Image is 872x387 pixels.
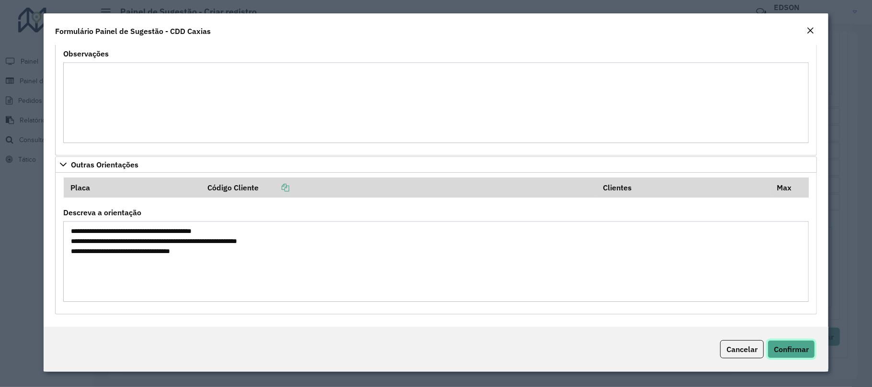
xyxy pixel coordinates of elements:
button: Close [804,25,817,37]
th: Max [770,177,809,198]
button: Confirmar [768,340,815,358]
th: Clientes [596,177,770,198]
a: Outras Orientações [55,156,817,173]
button: Cancelar [720,340,764,358]
h4: Formulário Painel de Sugestão - CDD Caxias [55,25,211,37]
span: Confirmar [774,344,809,354]
a: Copiar [259,183,289,192]
th: Placa [64,177,201,198]
span: Cancelar [726,344,758,354]
div: Outras Orientações [55,173,817,314]
th: Código Cliente [201,177,596,198]
label: Observações [63,48,109,59]
em: Fechar [806,27,814,34]
span: Outras Orientações [71,161,138,168]
label: Descreva a orientação [63,207,141,218]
